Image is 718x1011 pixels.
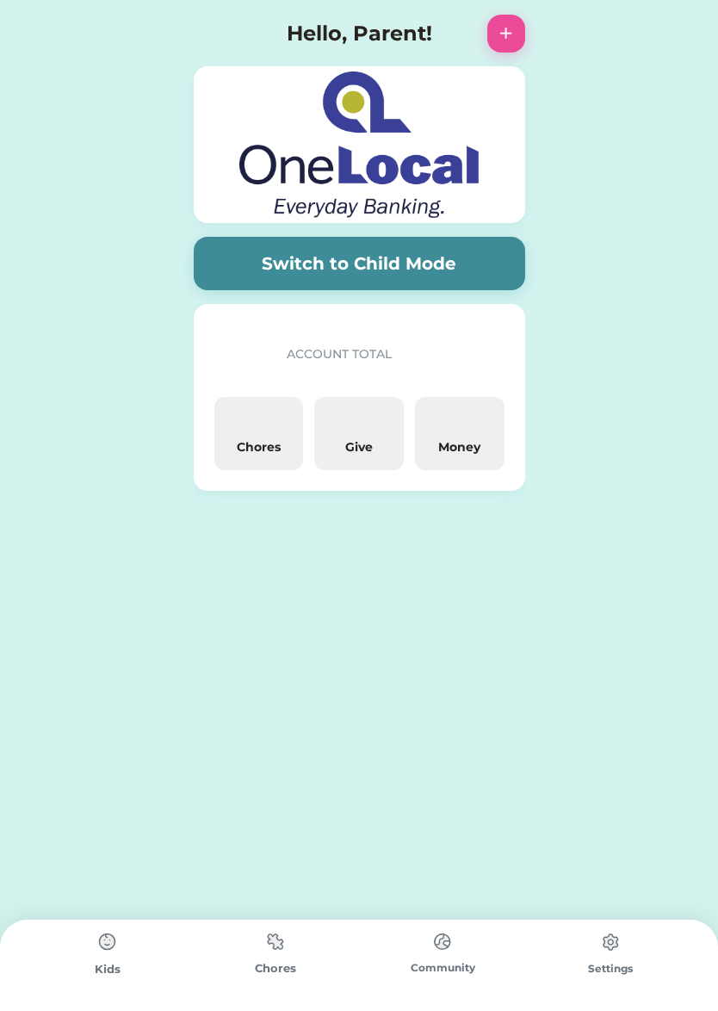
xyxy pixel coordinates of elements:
[287,345,410,363] div: ACCOUNT TOTAL
[449,411,470,431] img: yH5BAEAAAAALAAAAAABAAEAAAIBRAA7
[194,237,525,290] button: Switch to Child Mode
[194,15,232,53] img: yH5BAEAAAAALAAAAAABAAEAAAIBRAA7
[192,960,360,977] div: Chores
[214,325,269,380] img: yH5BAEAAAAALAAAAAABAAEAAAIBRAA7
[359,960,527,976] div: Community
[349,411,369,431] img: yH5BAEAAAAALAAAAAABAAEAAAIBRAA7
[593,925,628,959] img: type%3Dchores%2C%20state%3Ddefault.svg
[321,438,397,456] div: Give
[90,925,125,959] img: type%3Dchores%2C%20state%3Ddefault.svg
[221,438,297,456] div: Chores
[425,925,460,958] img: type%3Dchores%2C%20state%3Ddefault.svg
[24,961,192,978] div: Kids
[248,411,269,431] img: yH5BAEAAAAALAAAAAABAAEAAAIBRAA7
[238,71,480,218] img: OneLocal_Logo_cmyk_stacked.png
[258,925,293,958] img: type%3Dchores%2C%20state%3Ddefault.svg
[487,15,525,53] button: +
[287,18,432,49] h4: Hello, Parent!
[527,961,695,977] div: Settings
[422,438,498,456] div: Money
